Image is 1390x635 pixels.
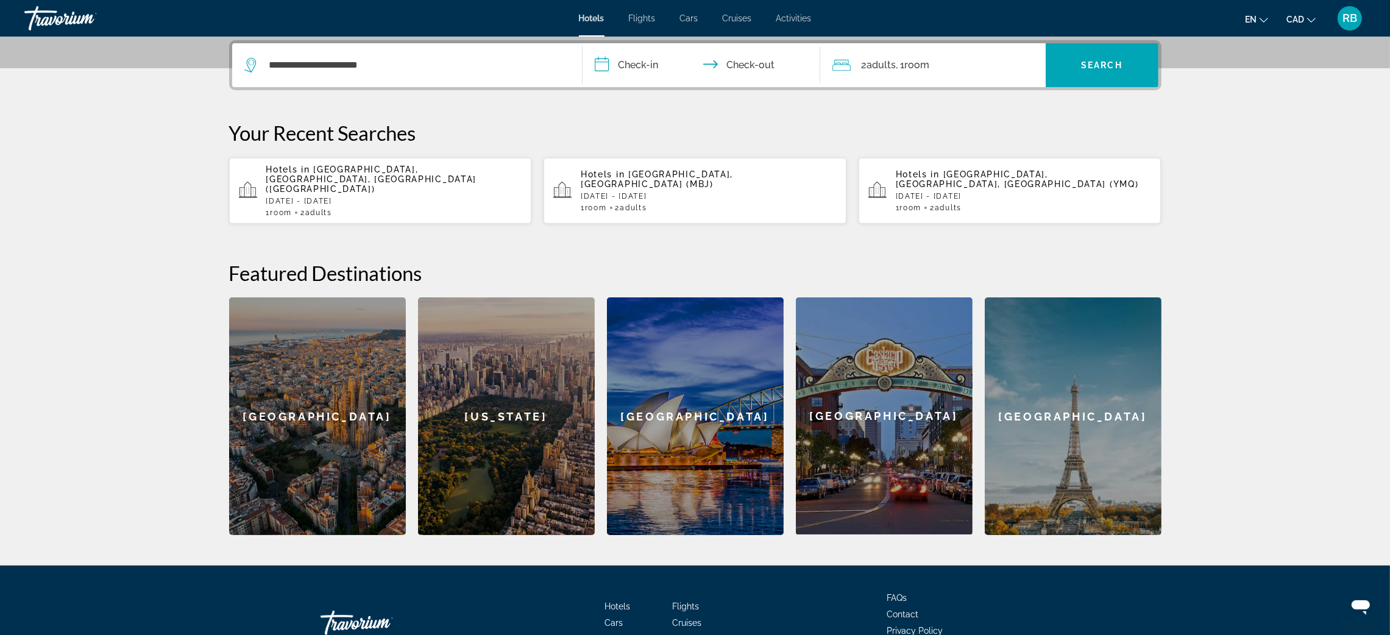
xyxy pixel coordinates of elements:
a: [GEOGRAPHIC_DATA] [607,297,784,535]
a: Cars [605,618,623,628]
span: Room [905,59,930,71]
span: Adults [867,59,896,71]
a: FAQs [887,593,907,603]
span: , 1 [896,57,930,74]
span: Search [1081,60,1122,70]
span: [GEOGRAPHIC_DATA], [GEOGRAPHIC_DATA], [GEOGRAPHIC_DATA] (YMQ) [896,169,1139,189]
div: Search widget [232,43,1158,87]
button: Check in and out dates [583,43,820,87]
span: 2 [930,204,962,212]
a: Activities [776,13,812,23]
span: Room [900,204,922,212]
button: Hotels in [GEOGRAPHIC_DATA], [GEOGRAPHIC_DATA], [GEOGRAPHIC_DATA] ([GEOGRAPHIC_DATA])[DATE] - [DA... [229,157,532,224]
span: 1 [581,204,606,212]
button: Hotels in [GEOGRAPHIC_DATA], [GEOGRAPHIC_DATA] (MBJ)[DATE] - [DATE]1Room2Adults [544,157,846,224]
span: Room [585,204,607,212]
a: [GEOGRAPHIC_DATA] [985,297,1161,535]
iframe: Button to launch messaging window [1341,586,1380,625]
a: Cars [680,13,698,23]
a: Hotels [579,13,605,23]
span: 2 [300,208,332,217]
span: Hotels in [581,169,625,179]
a: Flights [672,601,699,611]
span: 1 [896,204,921,212]
p: [DATE] - [DATE] [896,192,1152,200]
a: Hotels [605,601,630,611]
span: CAD [1286,15,1304,24]
span: Hotels in [266,165,310,174]
p: Your Recent Searches [229,121,1161,145]
span: RB [1342,12,1357,24]
div: [GEOGRAPHIC_DATA] [796,297,973,534]
a: Travorium [24,2,146,34]
h2: Featured Destinations [229,261,1161,285]
p: [DATE] - [DATE] [581,192,837,200]
span: en [1245,15,1257,24]
a: [GEOGRAPHIC_DATA] [229,297,406,535]
span: Adults [935,204,962,212]
a: Cruises [723,13,752,23]
span: [GEOGRAPHIC_DATA], [GEOGRAPHIC_DATA] (MBJ) [581,169,733,189]
button: Travelers: 2 adults, 0 children [820,43,1046,87]
button: User Menu [1334,5,1366,31]
a: Cruises [672,618,701,628]
span: Room [270,208,292,217]
span: 1 [266,208,292,217]
span: Adults [305,208,332,217]
button: Hotels in [GEOGRAPHIC_DATA], [GEOGRAPHIC_DATA], [GEOGRAPHIC_DATA] (YMQ)[DATE] - [DATE]1Room2Adults [859,157,1161,224]
a: [GEOGRAPHIC_DATA] [796,297,973,535]
a: Contact [887,609,919,619]
button: Search [1046,43,1158,87]
button: Change language [1245,10,1268,28]
button: Change currency [1286,10,1316,28]
p: [DATE] - [DATE] [266,197,522,205]
a: [US_STATE] [418,297,595,535]
span: 2 [862,57,896,74]
span: [GEOGRAPHIC_DATA], [GEOGRAPHIC_DATA], [GEOGRAPHIC_DATA] ([GEOGRAPHIC_DATA]) [266,165,477,194]
span: 2 [615,204,647,212]
a: Flights [629,13,656,23]
span: Adults [620,204,647,212]
span: Hotels in [896,169,940,179]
